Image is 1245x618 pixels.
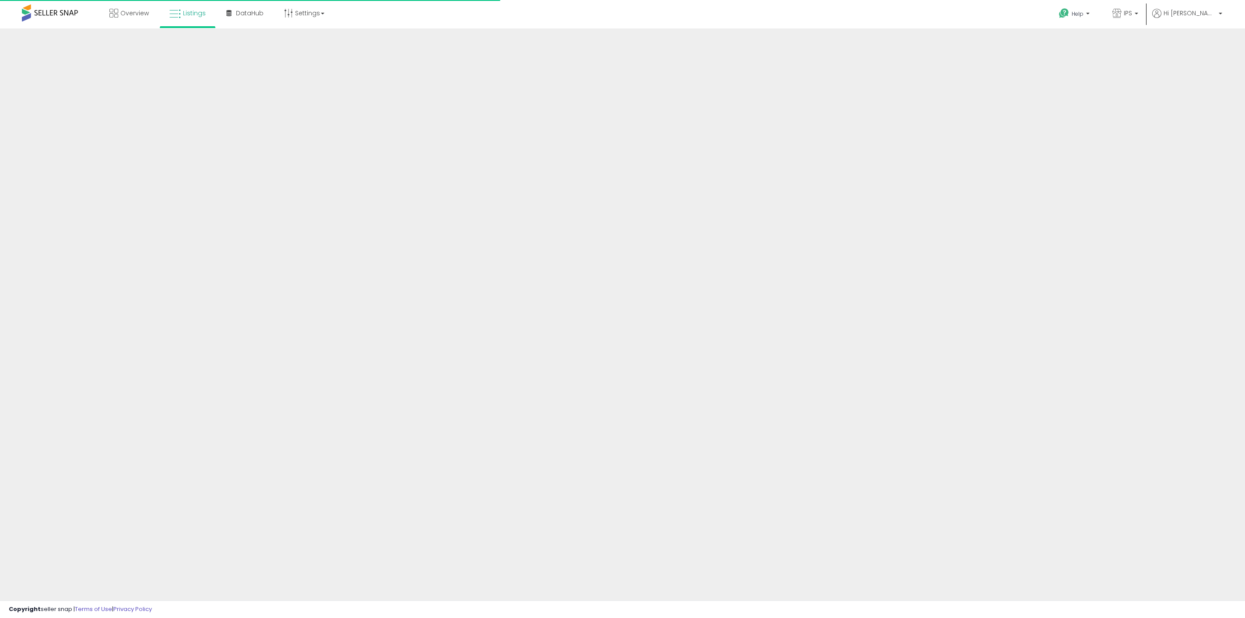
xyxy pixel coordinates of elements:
span: Overview [120,9,149,18]
a: Help [1052,1,1098,28]
span: DataHub [236,9,264,18]
span: Hi [PERSON_NAME] [1164,9,1216,18]
span: Listings [183,9,206,18]
a: Hi [PERSON_NAME] [1152,9,1222,28]
span: Help [1072,10,1083,18]
span: IPS [1124,9,1132,18]
i: Get Help [1059,8,1069,19]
